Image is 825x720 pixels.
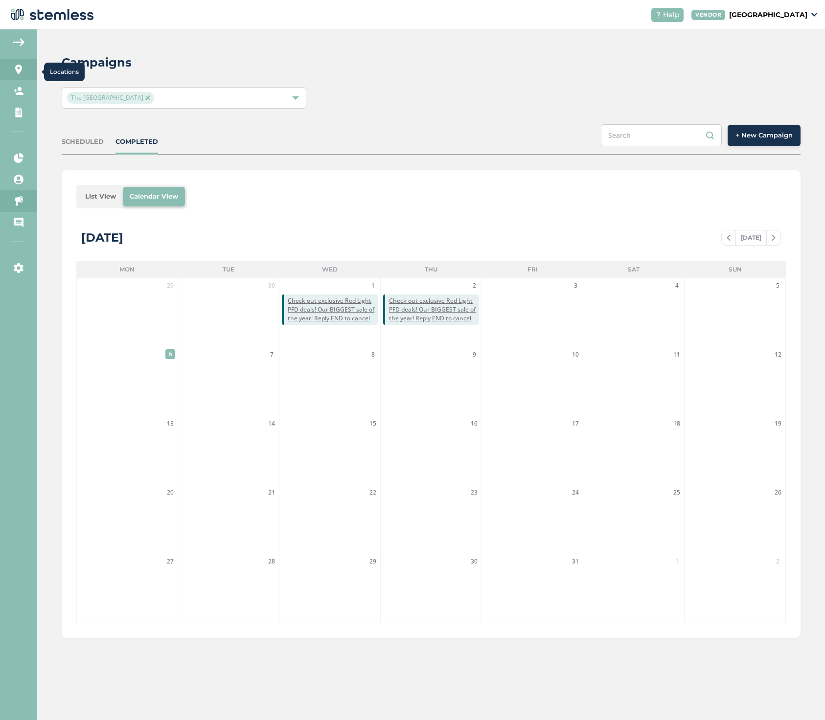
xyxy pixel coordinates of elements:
[62,54,132,71] h2: Campaigns
[672,557,682,566] span: 1
[773,350,783,360] span: 12
[469,488,479,497] span: 23
[469,419,479,428] span: 16
[728,125,801,146] button: + New Campaign
[267,419,276,428] span: 14
[81,229,123,247] div: [DATE]
[165,488,175,497] span: 20
[571,488,580,497] span: 24
[368,419,378,428] span: 15
[655,12,661,18] img: icon-help-white-03924b79.svg
[62,137,104,147] div: SCHEDULED
[165,281,175,291] span: 29
[773,557,783,566] span: 2
[729,10,807,20] p: [GEOGRAPHIC_DATA]
[691,10,725,20] div: VENDOR
[165,557,175,566] span: 27
[469,281,479,291] span: 2
[267,557,276,566] span: 28
[115,137,158,147] div: COMPLETED
[267,350,276,360] span: 7
[267,488,276,497] span: 21
[735,230,767,245] span: [DATE]
[672,419,682,428] span: 18
[773,281,783,291] span: 5
[482,261,583,278] li: Fri
[368,281,378,291] span: 1
[772,235,776,241] img: icon-chevron-right-bae969c5.svg
[288,296,378,323] span: Check out exclusive Red Light PFD deals! Our BIGGEST sale of the year! Reply END to cancel
[811,13,817,17] img: icon_down-arrow-small-66adaf34.svg
[8,5,94,24] img: logo-dark-0685b13c.svg
[368,557,378,566] span: 29
[389,296,479,323] span: Check out exclusive Red Light PFD deals! Our BIGGEST sale of the year! Reply END to cancel
[368,350,378,360] span: 8
[279,261,381,278] li: Wed
[469,557,479,566] span: 30
[571,557,580,566] span: 31
[267,281,276,291] span: 30
[178,261,279,278] li: Tue
[571,281,580,291] span: 3
[727,235,731,241] img: icon-chevron-left-b8c47ebb.svg
[735,131,793,140] span: + New Campaign
[663,10,680,20] span: Help
[672,488,682,497] span: 25
[672,350,682,360] span: 11
[76,261,178,278] li: Mon
[773,419,783,428] span: 19
[67,92,154,104] span: The [GEOGRAPHIC_DATA]
[685,261,786,278] li: Sun
[601,124,722,146] input: Search
[13,38,24,46] img: icon-arrow-back-accent-c549486e.svg
[583,261,685,278] li: Sat
[165,419,175,428] span: 13
[381,261,482,278] li: Thu
[469,350,479,360] span: 9
[776,673,825,720] iframe: Chat Widget
[145,95,150,100] img: icon-close-accent-8a337256.svg
[44,63,85,81] div: Locations
[773,488,783,497] span: 26
[165,349,175,359] span: 6
[571,350,580,360] span: 10
[368,488,378,497] span: 22
[123,187,185,206] li: Calendar View
[571,419,580,428] span: 17
[78,187,123,206] li: List View
[672,281,682,291] span: 4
